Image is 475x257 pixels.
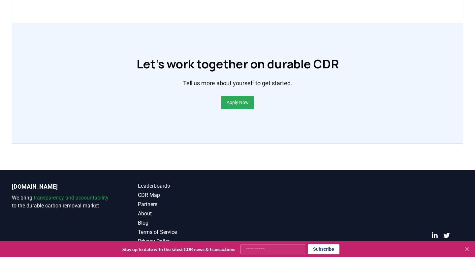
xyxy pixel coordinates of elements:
a: Terms of Service [138,228,237,236]
h1: Let’s work together on durable CDR [137,57,339,71]
p: We bring to the durable carbon removal market [12,194,111,210]
a: Privacy Policy [138,238,237,245]
p: Tell us more about yourself to get started. [183,79,292,88]
a: CDR Map [138,191,237,199]
a: Twitter [443,232,450,239]
p: [DOMAIN_NAME] [12,182,111,191]
a: Partners [138,201,237,208]
a: Leaderboards [138,182,237,190]
a: Apply Now [227,99,249,106]
a: LinkedIn [431,232,438,239]
button: Apply Now [221,96,254,109]
a: Blog [138,219,237,227]
span: transparency and accountability [34,195,109,201]
a: About [138,210,237,218]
